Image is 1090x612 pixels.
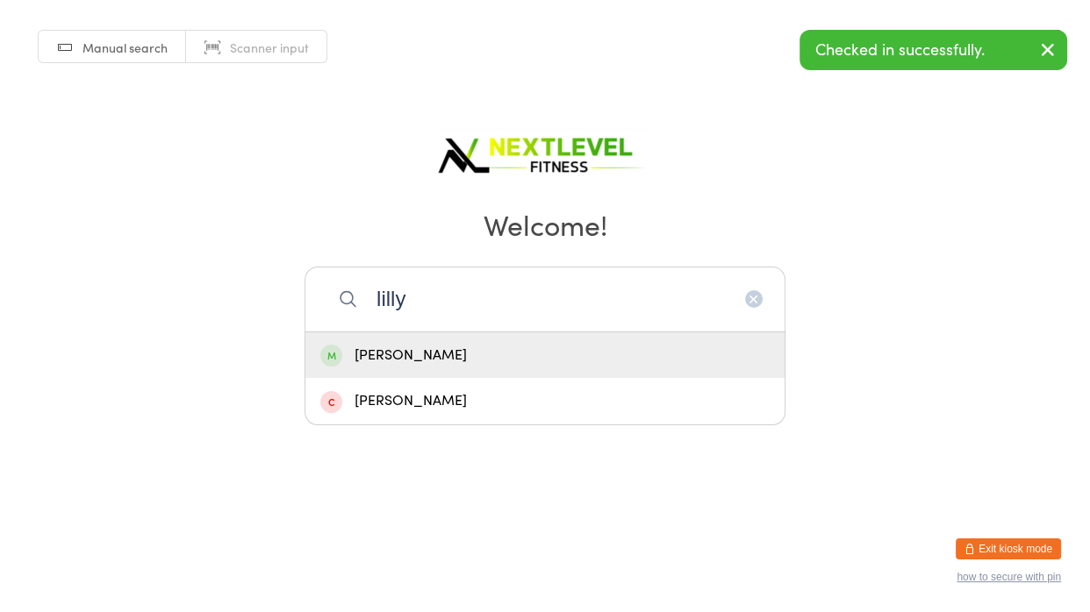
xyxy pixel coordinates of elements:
[305,267,785,331] input: Search
[435,123,655,180] img: Next Level Fitness
[800,30,1067,70] div: Checked in successfully.
[82,39,168,56] span: Manual search
[320,389,770,413] div: [PERSON_NAME]
[230,39,309,56] span: Scanner input
[18,204,1072,244] h2: Welcome!
[957,571,1061,583] button: how to secure with pin
[320,344,770,367] div: [PERSON_NAME]
[956,538,1061,559] button: Exit kiosk mode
